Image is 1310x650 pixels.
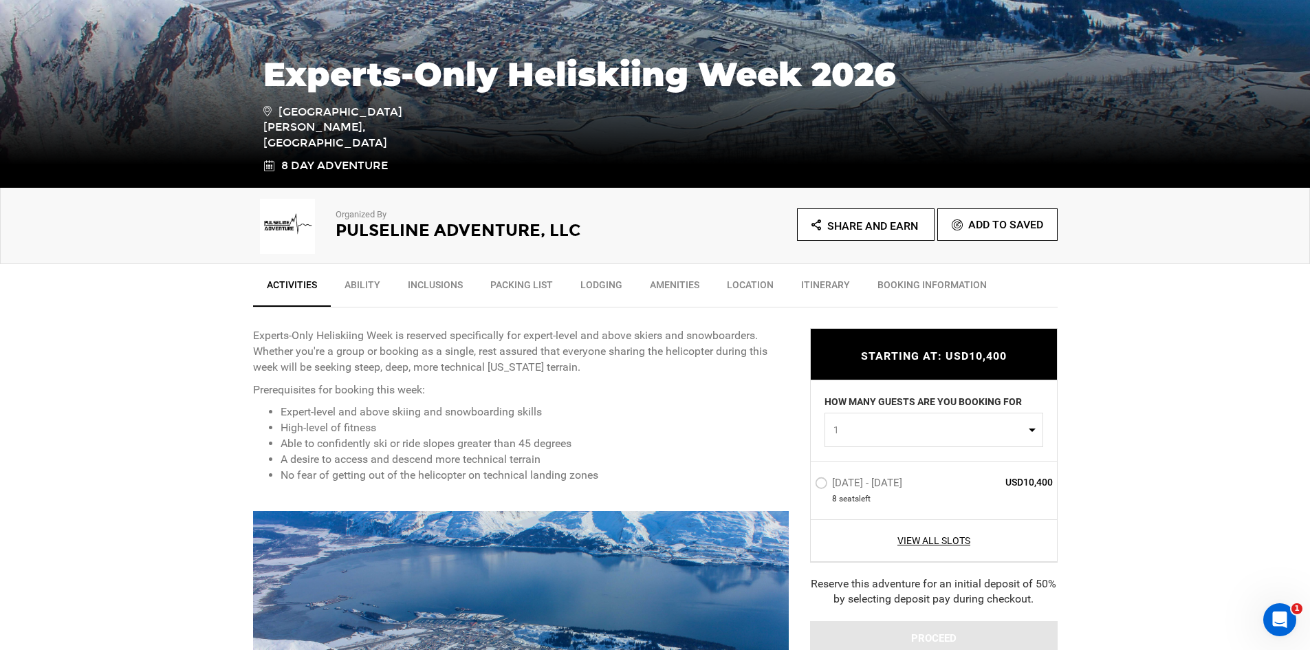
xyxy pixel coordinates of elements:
a: Ability [331,271,394,305]
span: [GEOGRAPHIC_DATA][PERSON_NAME], [GEOGRAPHIC_DATA] [263,103,459,152]
span: USD10,400 [954,475,1054,489]
li: Able to confidently ski or ride slopes greater than 45 degrees [281,436,789,452]
iframe: Intercom live chat [1263,603,1296,636]
p: Organized By [336,208,618,221]
a: Itinerary [787,271,864,305]
a: View All Slots [815,533,1054,547]
span: 1 [833,423,1025,437]
a: Location [713,271,787,305]
a: Lodging [567,271,636,305]
span: STARTING AT: USD10,400 [861,349,1007,362]
a: Inclusions [394,271,477,305]
span: Share and Earn [827,219,918,232]
a: Activities [253,271,331,307]
span: Add To Saved [968,218,1043,231]
span: 8 [832,493,837,505]
label: [DATE] - [DATE] [815,477,906,493]
p: Prerequisites for booking this week: [253,382,789,398]
button: 1 [825,413,1043,447]
a: Packing List [477,271,567,305]
li: Expert-level and above skiing and snowboarding skills [281,404,789,420]
span: seat left [839,493,871,505]
li: High-level of fitness [281,420,789,436]
span: s [855,493,859,505]
div: Reserve this adventure for an initial deposit of 50% by selecting deposit pay during checkout. [810,576,1058,607]
span: 1 [1291,603,1302,614]
img: 2fc09df56263535bfffc428f72fcd4c8.png [253,199,322,254]
h1: Experts-Only Heliskiing Week 2026 [263,56,1047,93]
li: No fear of getting out of the helicopter on technical landing zones [281,468,789,484]
li: A desire to access and descend more technical terrain [281,452,789,468]
a: Amenities [636,271,713,305]
label: HOW MANY GUESTS ARE YOU BOOKING FOR [825,395,1022,413]
a: BOOKING INFORMATION [864,271,1001,305]
p: Experts-Only Heliskiing Week is reserved specifically for expert-level and above skiers and snowb... [253,328,789,376]
span: 8 Day Adventure [281,158,388,174]
h2: Pulseline Adventure, LLC [336,221,618,239]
